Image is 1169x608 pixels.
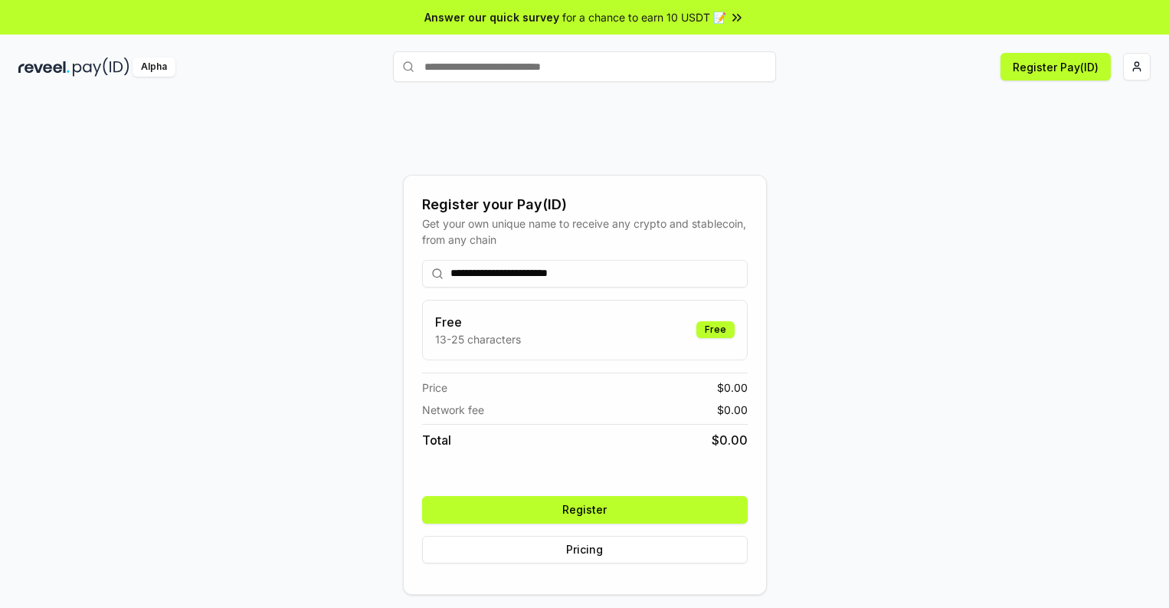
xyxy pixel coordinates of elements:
[1000,53,1111,81] button: Register Pay(ID)
[696,321,735,338] div: Free
[73,58,129,77] img: pay_id
[422,194,748,215] div: Register your Pay(ID)
[422,431,451,449] span: Total
[422,215,748,248] div: Get your own unique name to receive any crypto and stablecoin, from any chain
[422,496,748,524] button: Register
[18,58,70,77] img: reveel_dark
[422,402,484,418] span: Network fee
[133,58,175,77] div: Alpha
[435,313,521,331] h3: Free
[717,380,748,396] span: $ 0.00
[435,331,521,347] p: 13-25 characters
[717,402,748,418] span: $ 0.00
[712,431,748,449] span: $ 0.00
[422,380,447,396] span: Price
[422,536,748,564] button: Pricing
[562,9,726,25] span: for a chance to earn 10 USDT 📝
[424,9,559,25] span: Answer our quick survey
